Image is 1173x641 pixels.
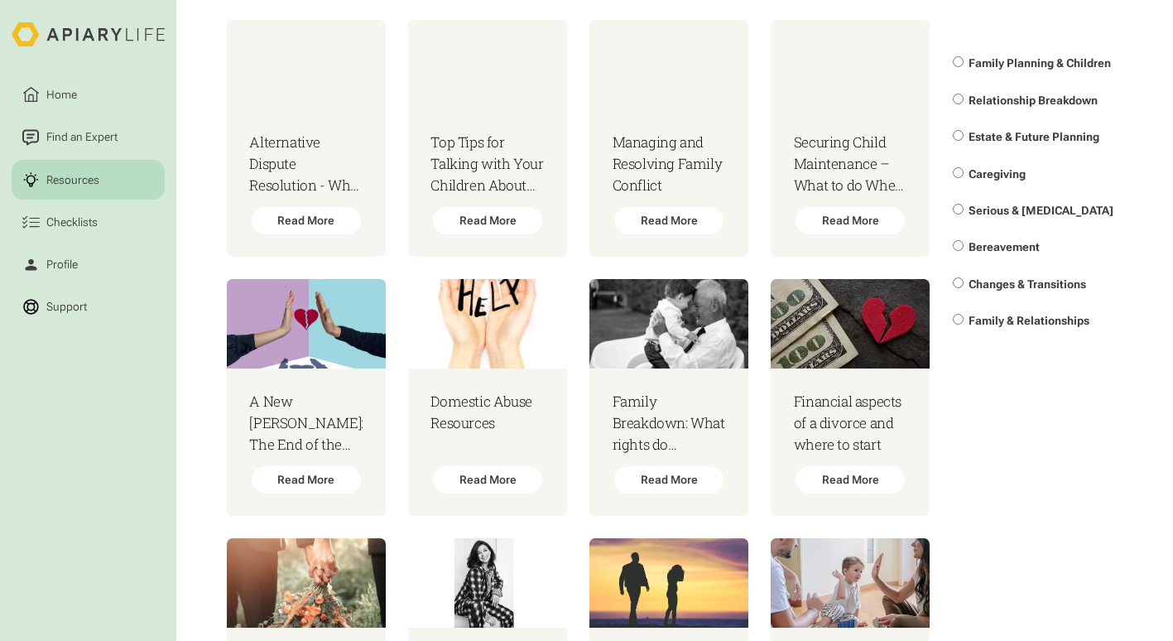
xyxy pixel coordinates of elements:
div: Checklists [44,214,101,230]
a: Alternative Dispute Resolution - What Is It and What Are Your OptionsRead More [227,20,386,257]
span: Relationship Breakdown [969,94,1098,107]
div: Read More [433,207,542,234]
a: Home [12,75,165,115]
input: Changes & Transitions [953,277,964,288]
a: Profile [12,245,165,285]
span: Bereavement [969,240,1040,253]
span: Caregiving [969,167,1026,181]
div: Find an Expert [44,129,121,146]
span: Changes & Transitions [969,277,1086,291]
input: Family & Relationships [953,314,964,325]
h3: Top Tips for Talking with Your Children About Separation and Divorce [430,132,544,195]
a: Securing Child Maintenance – What to do When the Paying Parent Lives AbroadRead More [771,20,930,257]
a: Find an Expert [12,118,165,157]
h3: Securing Child Maintenance – What to do When the Paying Parent Lives Abroad [794,132,907,195]
div: Read More [796,207,905,234]
span: Serious & [MEDICAL_DATA] [969,204,1113,217]
input: Family Planning & Children [953,56,964,67]
a: Checklists [12,202,165,242]
span: Family Planning & Children [969,56,1111,70]
span: Family & Relationships [969,314,1089,327]
h3: Alternative Dispute Resolution - What Is It and What Are Your Options [249,132,363,195]
a: Top Tips for Talking with Your Children About Separation and DivorceRead More [408,20,567,257]
div: Read More [614,466,724,494]
input: Estate & Future Planning [953,130,964,141]
div: Resources [44,171,103,188]
div: Profile [44,256,81,272]
div: Read More [252,466,361,494]
a: Resources [12,160,165,200]
a: Domestic Abuse ResourcesRead More [408,279,567,516]
a: Managing and Resolving Family ConflictRead More [589,20,748,257]
div: Read More [252,207,361,234]
a: Financial aspects of a divorce and where to startRead More [771,279,930,516]
a: Family Breakdown: What rights do grandparents have?Read More [589,279,748,516]
h3: Family Breakdown: What rights do grandparents have? [613,391,726,455]
div: Read More [433,466,542,494]
input: Relationship Breakdown [953,94,964,104]
input: Caregiving [953,167,964,178]
div: Home [44,86,80,103]
h3: A New [PERSON_NAME]: The End of the Blame Game [249,391,363,455]
span: Estate & Future Planning [969,130,1099,143]
input: Bereavement [953,240,964,251]
h3: Domestic Abuse Resources [430,391,544,433]
a: A New [PERSON_NAME]: The End of the Blame GameRead More [227,279,386,516]
div: Read More [614,207,724,234]
a: Support [12,287,165,327]
input: Serious & [MEDICAL_DATA] [953,204,964,214]
h3: Managing and Resolving Family Conflict [613,132,726,195]
div: Read More [796,466,905,494]
h3: Financial aspects of a divorce and where to start [794,391,907,455]
div: Support [44,298,90,315]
